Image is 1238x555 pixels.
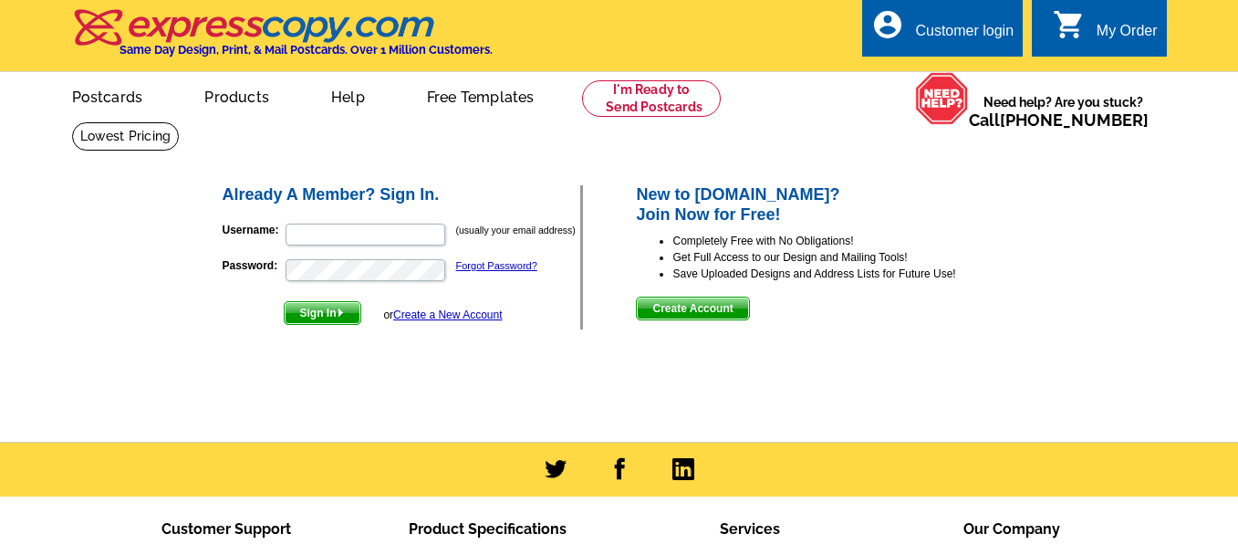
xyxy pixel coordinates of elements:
[637,298,748,319] span: Create Account
[871,8,904,41] i: account_circle
[223,185,581,205] h2: Already A Member? Sign In.
[672,233,1018,249] li: Completely Free with No Obligations!
[398,74,564,117] a: Free Templates
[672,266,1018,282] li: Save Uploaded Designs and Address Lists for Future Use!
[285,302,360,324] span: Sign In
[636,297,749,320] button: Create Account
[72,22,493,57] a: Same Day Design, Print, & Mail Postcards. Over 1 Million Customers.
[672,249,1018,266] li: Get Full Access to our Design and Mailing Tools!
[302,74,394,117] a: Help
[393,309,502,321] a: Create a New Account
[871,20,1014,43] a: account_circle Customer login
[337,309,345,317] img: button-next-arrow-white.png
[409,520,567,538] span: Product Specifications
[161,520,291,538] span: Customer Support
[284,301,361,325] button: Sign In
[456,225,576,236] small: (usually your email address)
[1000,110,1149,130] a: [PHONE_NUMBER]
[120,43,493,57] h4: Same Day Design, Print, & Mail Postcards. Over 1 Million Customers.
[456,260,537,271] a: Forgot Password?
[175,74,298,117] a: Products
[636,185,1018,225] h2: New to [DOMAIN_NAME]? Join Now for Free!
[720,520,780,538] span: Services
[1053,20,1158,43] a: shopping_cart My Order
[969,110,1149,130] span: Call
[915,72,969,125] img: help
[969,93,1158,130] span: Need help? Are you stuck?
[1053,8,1086,41] i: shopping_cart
[223,257,284,274] label: Password:
[963,520,1060,538] span: Our Company
[915,23,1014,48] div: Customer login
[1097,23,1158,48] div: My Order
[43,74,172,117] a: Postcards
[223,222,284,238] label: Username:
[383,307,502,323] div: or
